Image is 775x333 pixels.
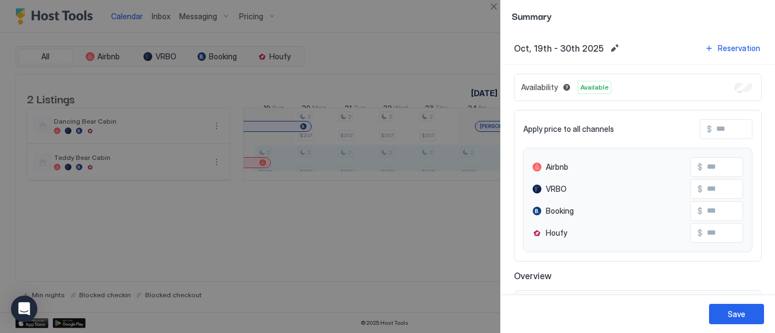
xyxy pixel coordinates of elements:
span: Oct, 19th - 30th 2025 [514,43,604,54]
span: $ [697,228,702,238]
span: Availability [521,82,558,92]
span: $ [707,124,712,134]
span: VRBO [546,184,567,194]
span: Overview [514,270,762,281]
span: Houfy [546,228,567,238]
span: Summary [512,9,764,23]
button: Reservation [703,41,762,56]
span: Apply price to all channels [523,124,614,134]
button: Save [709,304,764,324]
button: Edit date range [608,42,621,55]
span: $ [697,184,702,194]
button: Blocked dates override all pricing rules and remain unavailable until manually unblocked [560,81,573,94]
div: Save [728,308,745,320]
span: Airbnb [546,162,568,172]
span: $ [697,206,702,216]
div: Open Intercom Messenger [11,296,37,322]
span: $ [697,162,702,172]
span: Booking [546,206,574,216]
div: Reservation [718,42,760,54]
span: Available [580,82,608,92]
